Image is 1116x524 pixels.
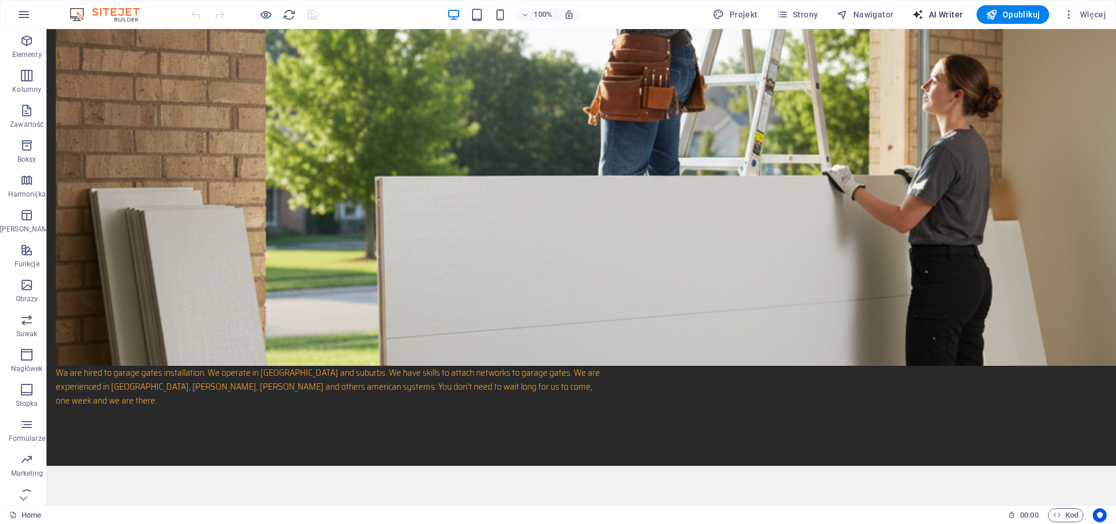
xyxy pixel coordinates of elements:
[1020,508,1038,522] span: 00 00
[259,8,273,22] button: Kliknij tutaj, aby wyjść z trybu podglądu i kontynuować edycję
[1058,5,1111,24] button: Więcej
[67,8,154,22] img: Editor Logo
[986,9,1040,20] span: Opublikuj
[9,508,41,522] a: Kliknij, aby anulować zaznaczenie. Kliknij dwukrotnie, aby otworzyć Strony
[12,50,42,59] p: Elementy
[1028,511,1030,519] span: :
[8,190,46,199] p: Harmonijka
[15,259,40,269] p: Funkcje
[11,469,43,478] p: Marketing
[912,9,963,20] span: AI Writer
[832,5,898,24] button: Nawigator
[16,399,38,408] p: Stopka
[777,9,818,20] span: Strony
[516,8,557,22] button: 100%
[1063,9,1106,20] span: Więcej
[16,329,38,338] p: Suwak
[282,8,296,22] i: Przeładuj stronę
[11,364,43,373] p: Nagłówek
[9,434,45,443] p: Formularze
[12,85,41,94] p: Kolumny
[977,5,1049,24] button: Opublikuj
[16,294,38,304] p: Obrazy
[836,9,893,20] span: Nawigator
[564,9,574,20] i: Po zmianie rozmiaru automatycznie dostosowuje poziom powiększenia do wybranego urządzenia.
[907,5,967,24] button: AI Writer
[1053,508,1078,522] span: Kod
[708,5,762,24] button: Projekt
[1048,508,1083,522] button: Kod
[708,5,762,24] div: Projekt (Ctrl+Alt+Y)
[282,8,296,22] button: reload
[534,8,552,22] h6: 100%
[10,120,44,129] p: Zawartość
[713,9,757,20] span: Projekt
[1008,508,1039,522] h6: Czas sesji
[1093,508,1107,522] button: Usercentrics
[772,5,823,24] button: Strony
[17,155,37,164] p: Boksy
